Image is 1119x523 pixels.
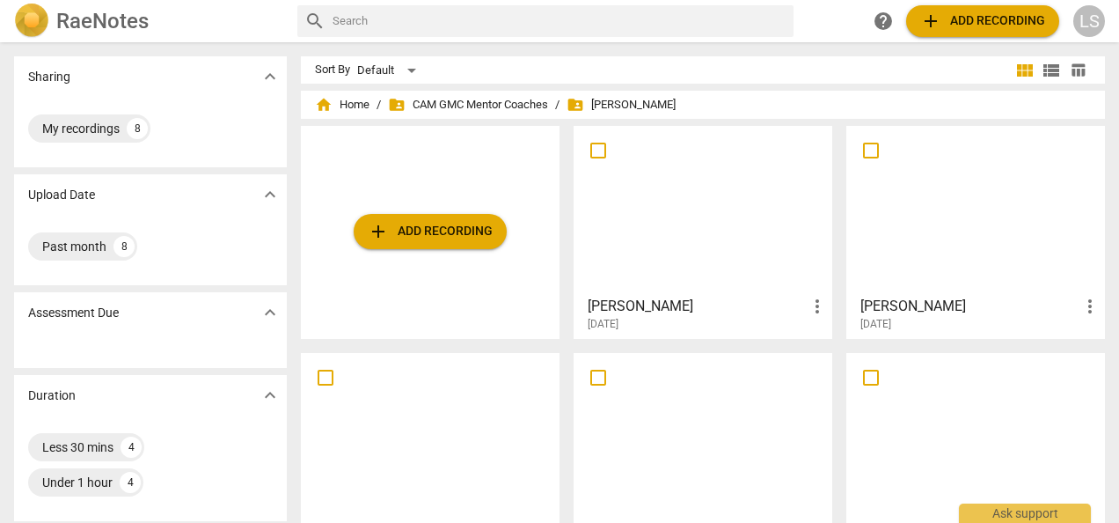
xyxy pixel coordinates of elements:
h3: Stephanie Janke [860,296,1079,317]
button: Tile view [1012,57,1038,84]
span: [DATE] [860,317,891,332]
div: 8 [113,236,135,257]
span: folder_shared [388,96,406,114]
button: Upload [354,214,507,249]
a: Help [867,5,899,37]
h3: Cayden Miller [588,296,807,317]
span: view_list [1041,60,1062,81]
div: Default [357,56,422,85]
button: Table view [1064,57,1091,84]
span: expand_more [260,184,281,205]
span: more_vert [807,296,828,317]
a: [PERSON_NAME][DATE] [852,132,1099,331]
span: home [315,96,333,114]
button: LS [1073,5,1105,37]
a: [PERSON_NAME][DATE] [580,132,826,331]
div: Ask support [959,504,1091,523]
button: Show more [257,181,283,208]
p: Sharing [28,68,70,86]
span: expand_more [260,66,281,87]
h2: RaeNotes [56,9,149,33]
span: search [304,11,325,32]
div: 8 [127,118,148,139]
span: help [873,11,894,32]
div: Less 30 mins [42,438,113,456]
div: Past month [42,238,106,255]
span: CAM GMC Mentor Coaches [388,96,548,114]
span: [DATE] [588,317,618,332]
button: List view [1038,57,1064,84]
button: Show more [257,63,283,90]
span: folder_shared [567,96,584,114]
div: 4 [120,472,141,493]
img: Logo [14,4,49,39]
a: LogoRaeNotes [14,4,283,39]
span: / [555,99,559,112]
span: / [377,99,381,112]
span: [PERSON_NAME] [567,96,676,114]
span: add [920,11,941,32]
div: My recordings [42,120,120,137]
span: add [368,221,389,242]
span: table_chart [1070,62,1086,78]
span: view_module [1014,60,1035,81]
button: Show more [257,382,283,409]
span: more_vert [1079,296,1101,317]
button: Show more [257,299,283,326]
p: Upload Date [28,186,95,204]
div: Sort By [315,63,350,77]
span: Home [315,96,369,114]
span: expand_more [260,302,281,323]
span: Add recording [368,221,493,242]
p: Duration [28,387,76,405]
div: 4 [121,437,142,458]
span: expand_more [260,385,281,406]
div: Under 1 hour [42,474,113,491]
input: Search [333,7,786,35]
button: Upload [906,5,1059,37]
span: Add recording [920,11,1045,32]
p: Assessment Due [28,304,119,322]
